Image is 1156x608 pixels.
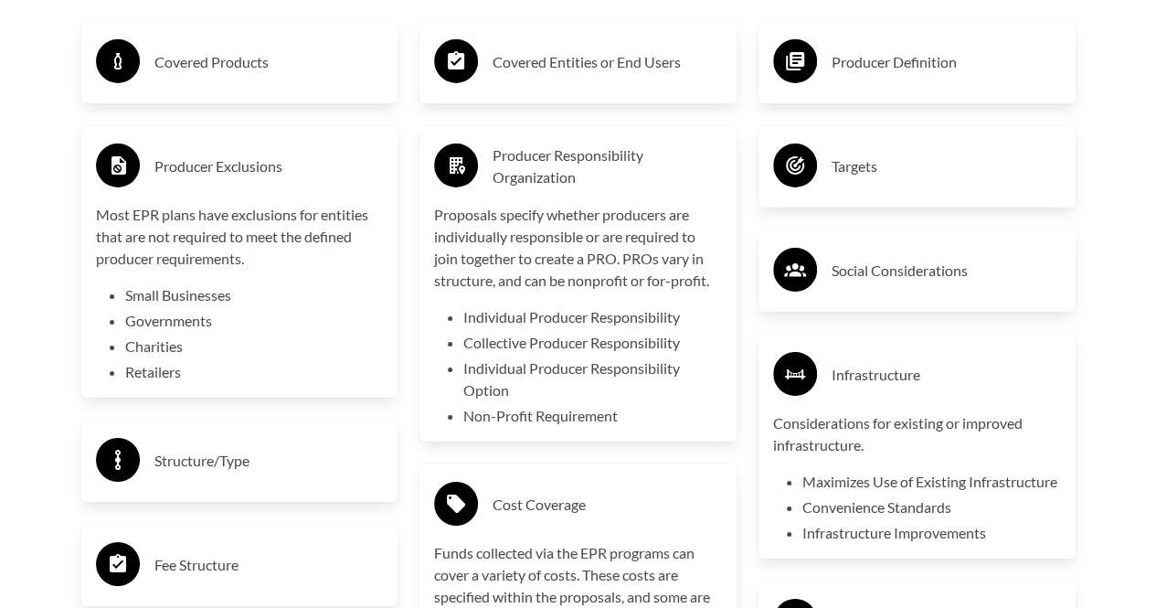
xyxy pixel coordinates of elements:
[96,204,384,270] p: Most EPR plans have exclusions for entities that are not required to meet the defined producer re...
[493,48,722,77] h3: Covered Entities or End Users
[493,490,722,519] h3: Cost Coverage
[802,522,1061,544] li: Infrastructure Improvements
[463,357,722,401] li: Individual Producer Responsibility Option
[463,306,722,328] li: Individual Producer Responsibility
[832,360,1061,389] h3: Infrastructure
[154,550,384,580] h3: Fee Structure
[125,310,384,332] li: Governments
[434,204,722,292] p: Proposals specify whether producers are individually responsible or are required to join together...
[154,48,384,77] h3: Covered Products
[125,284,384,306] li: Small Businesses
[154,152,384,181] h3: Producer Exclusions
[463,405,722,427] li: Non-Profit Requirement
[154,446,384,475] h3: Structure/Type
[832,152,1061,181] h3: Targets
[802,471,1061,493] li: Maximizes Use of Existing Infrastructure
[832,256,1061,285] h3: Social Considerations
[463,332,722,354] li: Collective Producer Responsibility
[802,496,1061,518] li: Convenience Standards
[832,48,1061,77] h3: Producer Definition
[493,144,722,188] h3: Producer Responsibility Organization
[773,412,1061,456] p: Considerations for existing or improved infrastructure.
[125,336,384,357] li: Charities
[125,361,384,383] li: Retailers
